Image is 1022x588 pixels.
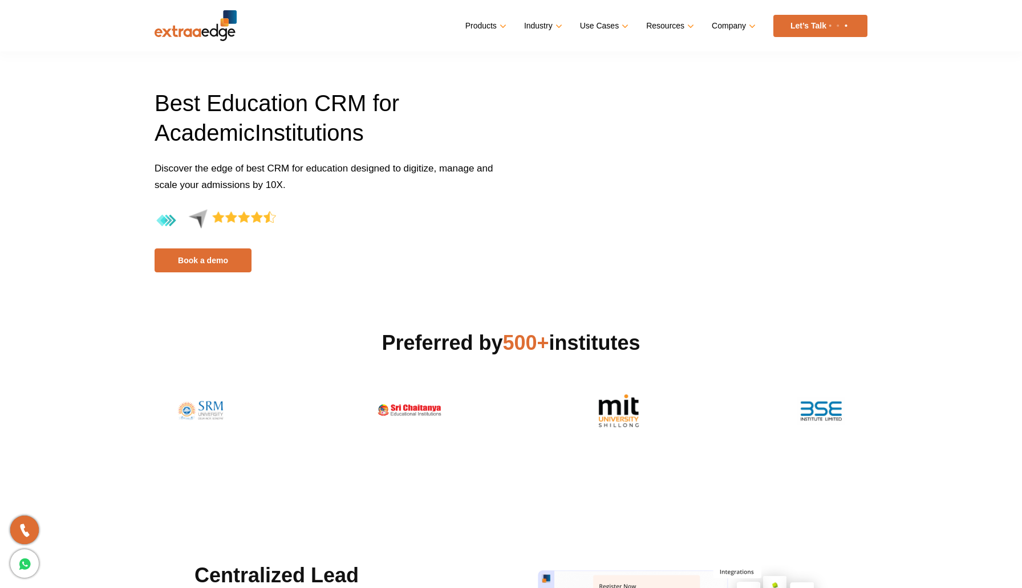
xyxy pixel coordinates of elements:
[524,18,560,34] a: Industry
[712,18,753,34] a: Company
[155,88,502,160] h1: Best Education CRM for A I
[155,209,276,232] img: 4.4-aggregate-rating-by-users
[261,120,364,145] span: nstitutions
[773,15,867,37] a: Let’s Talk
[155,163,493,190] span: Discover the edge of best CRM for education designed to digitize, manage and scale your admission...
[465,18,504,34] a: Products
[503,331,549,354] span: 500+
[155,329,867,357] h2: Preferred by institutes
[580,18,626,34] a: Use Cases
[646,18,692,34] a: Resources
[170,120,255,145] span: cademic
[155,248,252,272] a: Book a demo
